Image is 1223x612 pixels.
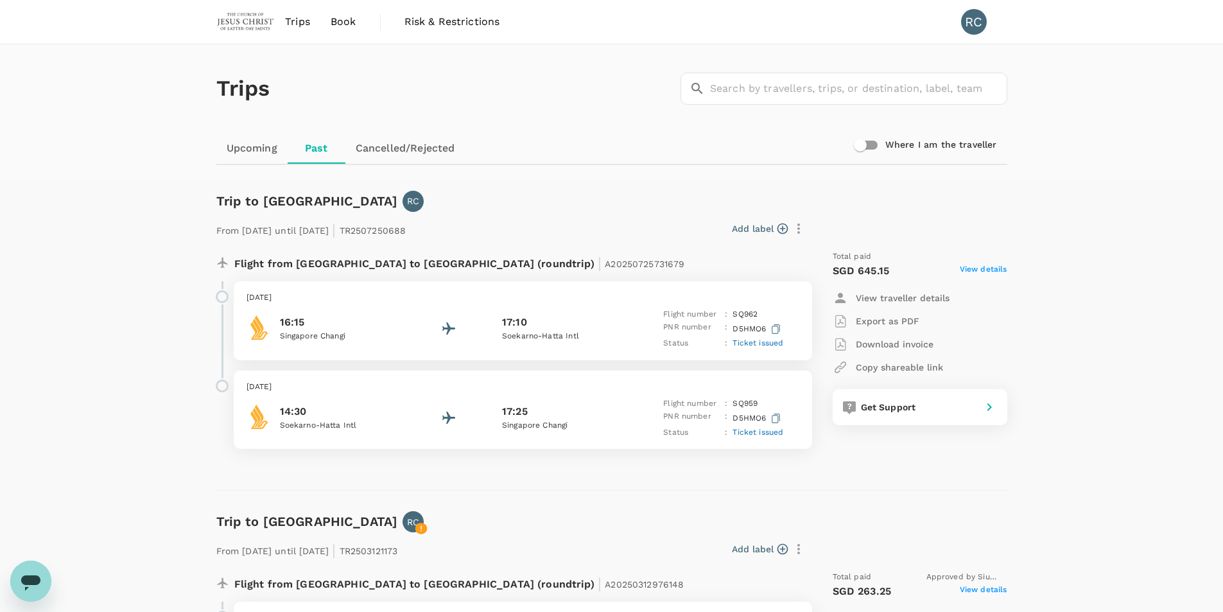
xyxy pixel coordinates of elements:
[732,543,788,555] button: Add label
[598,254,602,272] span: |
[216,133,288,164] a: Upcoming
[247,292,799,304] p: [DATE]
[285,14,310,30] span: Trips
[247,381,799,394] p: [DATE]
[732,222,788,235] button: Add label
[598,575,602,593] span: |
[885,138,997,152] h6: Where I am the traveller
[833,263,890,279] p: SGD 645.15
[926,571,1007,584] span: Approved by
[234,250,685,274] p: Flight from [GEOGRAPHIC_DATA] to [GEOGRAPHIC_DATA] (roundtrip)
[861,402,916,412] span: Get Support
[833,250,872,263] span: Total paid
[856,338,933,351] p: Download invoice
[331,14,356,30] span: Book
[407,195,419,207] p: RC
[833,310,919,333] button: Export as PDF
[288,133,345,164] a: Past
[216,44,270,133] h1: Trips
[833,584,892,599] p: SGD 263.25
[247,315,272,340] img: Singapore Airlines
[960,263,1007,279] span: View details
[605,259,684,269] span: A20250725731679
[216,511,398,532] h6: Trip to [GEOGRAPHIC_DATA]
[733,338,783,347] span: Ticket issued
[234,571,684,594] p: Flight from [GEOGRAPHIC_DATA] to [GEOGRAPHIC_DATA] (roundtrip)
[833,571,872,584] span: Total paid
[960,584,1007,599] span: View details
[216,8,275,36] img: The Malaysian Church of Jesus Christ of Latter-day Saints
[733,410,783,426] p: D5HMO6
[663,410,720,426] p: PNR number
[725,398,727,410] p: :
[725,410,727,426] p: :
[280,330,395,343] p: Singapore Changi
[332,221,336,239] span: |
[280,419,395,432] p: Soekarno-Hatta Intl
[605,579,684,590] span: A20250312976148
[833,333,933,356] button: Download invoice
[710,73,1007,105] input: Search by travellers, trips, or destination, label, team
[663,337,720,350] p: Status
[961,9,987,35] div: RC
[502,419,618,432] p: Singapore Changi
[216,191,398,211] h6: Trip to [GEOGRAPHIC_DATA]
[663,308,720,321] p: Flight number
[216,538,398,561] p: From [DATE] until [DATE] TR2503121173
[502,404,528,419] p: 17:25
[663,398,720,410] p: Flight number
[502,330,618,343] p: Soekarno-Hatta Intl
[332,541,336,559] span: |
[407,516,419,529] p: RC
[280,315,395,330] p: 16:15
[725,321,727,337] p: :
[856,315,919,328] p: Export as PDF
[404,14,500,30] span: Risk & Restrictions
[733,428,783,437] span: Ticket issued
[502,315,527,330] p: 17:10
[725,308,727,321] p: :
[725,337,727,350] p: :
[280,404,395,419] p: 14:30
[725,426,727,439] p: :
[856,292,950,304] p: View traveller details
[663,426,720,439] p: Status
[663,321,720,337] p: PNR number
[833,286,950,310] button: View traveller details
[10,561,51,602] iframe: Button to launch messaging window
[345,133,465,164] a: Cancelled/Rejected
[856,361,943,374] p: Copy shareable link
[733,321,783,337] p: D5HMO6
[733,398,758,410] p: SQ 959
[247,404,272,430] img: Singapore Airlines
[216,217,406,240] p: From [DATE] until [DATE] TR2507250688
[833,356,943,379] button: Copy shareable link
[733,308,758,321] p: SQ 962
